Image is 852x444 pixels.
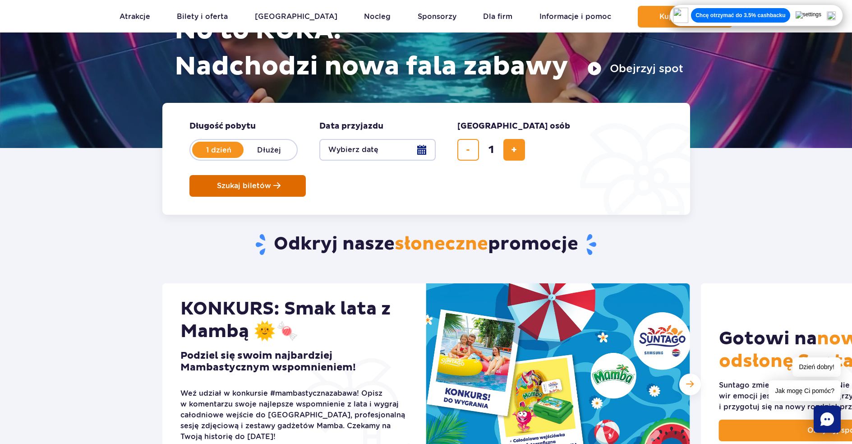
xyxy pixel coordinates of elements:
span: Długość pobytu [189,121,256,132]
label: 1 dzień [193,140,244,159]
h2: KONKURS: Smak lata z Mambą 🌞🍬 [180,298,408,343]
h1: No to RURA! Nadchodzi nowa fala zabawy [175,13,683,85]
span: Dzień dobry! [792,357,841,377]
span: Jak mogę Ci pomóc? [769,380,841,401]
a: Nocleg [364,6,391,28]
h2: Odkryj nasze promocje [162,233,690,256]
div: Następny slajd [679,374,701,395]
label: Dłużej [244,140,295,159]
div: Chat [814,406,841,433]
a: [GEOGRAPHIC_DATA] [255,6,337,28]
input: liczba biletów [480,139,502,161]
span: [GEOGRAPHIC_DATA] osób [457,121,570,132]
span: słoneczne [395,233,488,255]
div: Weź udział w konkursie #mambastycznazabawa! Opisz w komentarzu swoje najlepsze wspomnienie z lata... [180,388,408,442]
button: Obejrzyj spot [587,61,683,76]
a: Sponsorzy [418,6,456,28]
a: Atrakcje [120,6,150,28]
h3: Podziel się swoim najbardziej Mambastycznym wspomnieniem! [180,350,408,374]
button: Kup teraz [638,6,732,28]
button: Wybierz datę [319,139,436,161]
a: Informacje i pomoc [539,6,611,28]
span: Kup teraz [659,13,695,21]
button: Szukaj biletów [189,175,306,197]
span: Szukaj biletów [217,182,271,190]
a: Bilety i oferta [177,6,228,28]
a: Dla firm [483,6,512,28]
span: Data przyjazdu [319,121,383,132]
button: dodaj bilet [503,139,525,161]
form: Planowanie wizyty w Park of Poland [162,103,690,215]
button: usuń bilet [457,139,479,161]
